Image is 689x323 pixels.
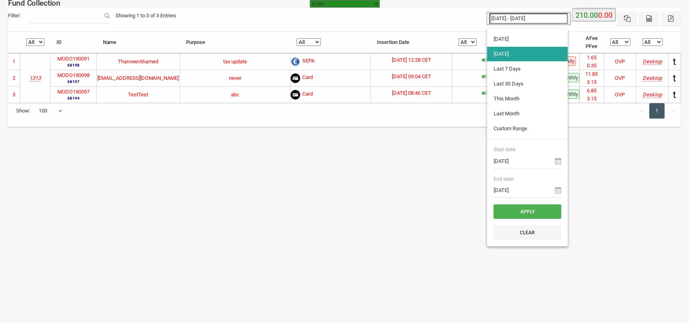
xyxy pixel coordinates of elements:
[580,87,604,95] li: 6.85
[16,107,30,115] span: Show:
[643,58,662,65] i: Mozilla/5.0 (Windows NT 10.0; Win64; x64) AppleWebKit/537.36 (KHTML, like Gecko) Chrome/139.0.0.0...
[29,75,41,81] i: Test Account
[487,121,568,136] li: Custom Range
[392,56,431,64] label: [DATE] 12:28 CET
[673,89,676,100] span: t
[487,32,568,46] li: [DATE]
[487,77,568,91] li: Last 30 Days
[57,95,90,101] small: 68194
[302,73,313,83] span: Card
[643,92,662,98] i: Mozilla/5.0 (Windows NT 10.0; Win64; x64) AppleWebKit/537.36 (KHTML, like Gecko) Chrome/136.0.0.0...
[561,56,576,66] span: Daily
[392,89,431,97] label: [DATE] 08:46 CET
[666,103,681,119] a: →
[8,86,20,103] td: 3
[8,53,20,70] td: 1
[673,73,676,84] span: t
[57,88,90,96] label: MODO190097
[180,53,291,70] td: tax update
[50,32,97,53] th: ID
[558,90,580,99] span: Monthly
[57,71,90,79] label: MODO190098
[392,73,431,81] label: [DATE] 09:04 CET
[109,8,182,23] div: Showing 1 to 3 of 3 Entries
[97,32,180,53] th: Name
[673,56,676,67] span: t
[598,10,612,21] label: 0.00
[634,103,649,119] a: ←
[580,78,604,86] li: 3.15
[586,42,598,50] li: PFee
[97,70,180,86] td: [EMAIL_ADDRESS][DOMAIN_NAME]
[615,58,625,66] div: OVP
[639,11,659,27] button: CSV
[487,47,568,61] li: [DATE]
[580,70,604,78] li: 11.85
[180,32,291,53] th: Purpose
[180,86,291,103] td: abc
[302,90,313,100] span: Card
[29,8,109,23] input: Filter:
[97,53,180,70] td: ThanveerAhamed
[615,91,625,99] div: OVP
[615,74,625,82] div: OVP
[38,103,63,119] span: 100
[57,62,90,68] small: 68198
[180,70,291,86] td: never
[97,86,180,103] td: TestTest
[8,70,20,86] td: 2
[580,95,604,103] li: 3.15
[494,146,561,153] span: Start date:
[39,107,62,115] span: 100
[494,225,561,240] button: Clear
[57,79,90,85] small: 68197
[580,54,604,62] li: 1.65
[494,175,561,183] span: End date:
[586,34,598,42] li: AFee
[57,55,90,63] label: MODO190091
[302,57,314,67] span: SEPA
[580,62,604,70] li: 0.35
[643,75,662,81] i: Mozilla/5.0 (Windows NT 10.0; Win64; x64) AppleWebKit/537.36 (KHTML, like Gecko) Chrome/136.0.0.0...
[649,103,665,119] a: 1
[487,106,568,121] li: Last Month
[558,73,580,82] span: Monthly
[617,11,637,27] button: Excel
[576,10,598,21] label: 210.00
[494,204,561,219] button: Apply
[371,32,452,53] th: Insertion Date
[572,8,616,21] button: 210.000.00
[661,11,681,27] button: Pdf
[487,62,568,76] li: Last 7 Days
[487,92,568,106] li: This Month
